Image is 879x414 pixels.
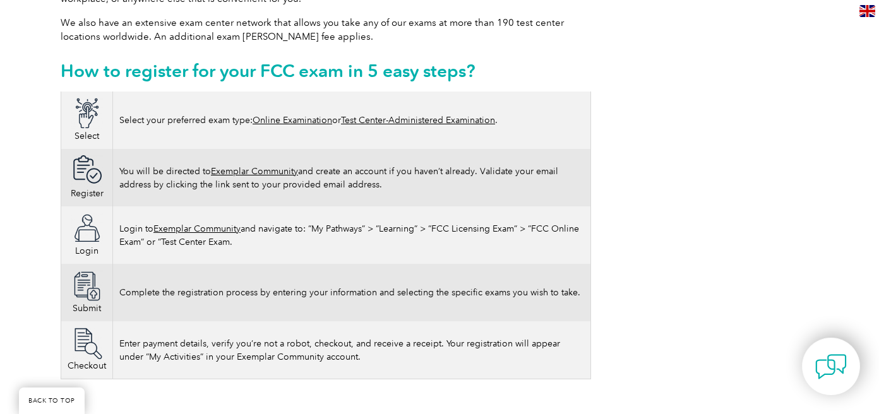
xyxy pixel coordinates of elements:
[211,166,298,177] a: Exemplar Community
[113,264,591,321] td: Complete the registration process by entering your information and selecting the specific exams y...
[19,387,85,414] a: BACK TO TOP
[253,115,332,126] a: Online Examination
[61,61,591,81] h2: How to register for your FCC exam in 5 easy steps?
[815,351,847,382] img: contact-chat.png
[61,206,113,264] td: Login
[113,206,591,264] td: Login to and navigate to: “My Pathways” > “Learning” > “FCC Licensing Exam” > “FCC Online Exam” o...
[61,264,113,321] td: Submit
[61,92,113,149] td: Select
[61,149,113,206] td: Register
[61,16,591,44] p: We also have an extensive exam center network that allows you take any of our exams at more than ...
[341,115,495,126] a: Test Center-Administered Examination
[113,92,591,149] td: Select your preferred exam type: or .
[61,321,113,379] td: Checkout
[113,321,591,379] td: Enter payment details, verify you’re not a robot, checkout, and receive a receipt. Your registrat...
[113,149,591,206] td: You will be directed to and create an account if you haven’t already. Validate your email address...
[153,223,241,234] a: Exemplar Community
[859,5,875,17] img: en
